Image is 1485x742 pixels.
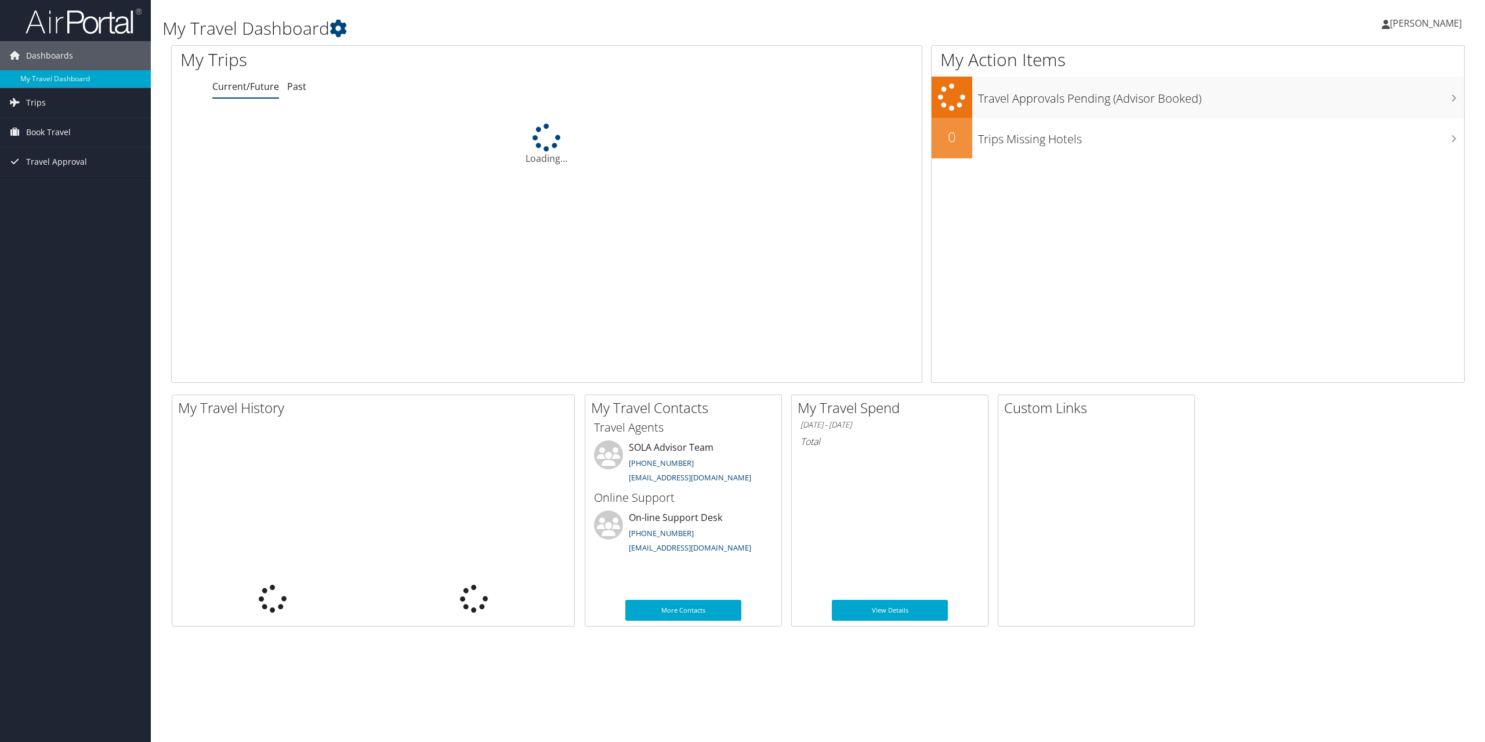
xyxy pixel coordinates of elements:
h2: My Travel Spend [798,398,988,418]
a: View Details [832,600,948,621]
a: Travel Approvals Pending (Advisor Booked) [932,77,1464,118]
h1: My Travel Dashboard [162,16,1037,41]
h6: [DATE] - [DATE] [801,419,979,430]
span: Travel Approval [26,147,87,176]
h2: Custom Links [1004,398,1194,418]
li: On-line Support Desk [588,511,778,558]
a: [EMAIL_ADDRESS][DOMAIN_NAME] [629,542,751,553]
span: Trips [26,88,46,117]
a: [PHONE_NUMBER] [629,458,694,468]
h3: Trips Missing Hotels [978,125,1464,147]
span: Book Travel [26,118,71,147]
h1: My Trips [180,48,600,72]
h2: My Travel Contacts [591,398,781,418]
h3: Travel Approvals Pending (Advisor Booked) [978,85,1464,107]
span: [PERSON_NAME] [1390,17,1462,30]
img: airportal-logo.png [26,8,142,35]
h3: Travel Agents [594,419,773,436]
h6: Total [801,435,979,448]
h2: My Travel History [178,398,574,418]
h2: 0 [932,127,972,147]
h3: Online Support [594,490,773,506]
a: 0Trips Missing Hotels [932,118,1464,158]
a: More Contacts [625,600,741,621]
a: [PHONE_NUMBER] [629,528,694,538]
h1: My Action Items [932,48,1464,72]
li: SOLA Advisor Team [588,440,778,488]
span: Dashboards [26,41,73,70]
a: Current/Future [212,80,279,93]
a: [PERSON_NAME] [1382,6,1473,41]
div: Loading... [172,124,922,165]
a: Past [287,80,306,93]
a: [EMAIL_ADDRESS][DOMAIN_NAME] [629,472,751,483]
